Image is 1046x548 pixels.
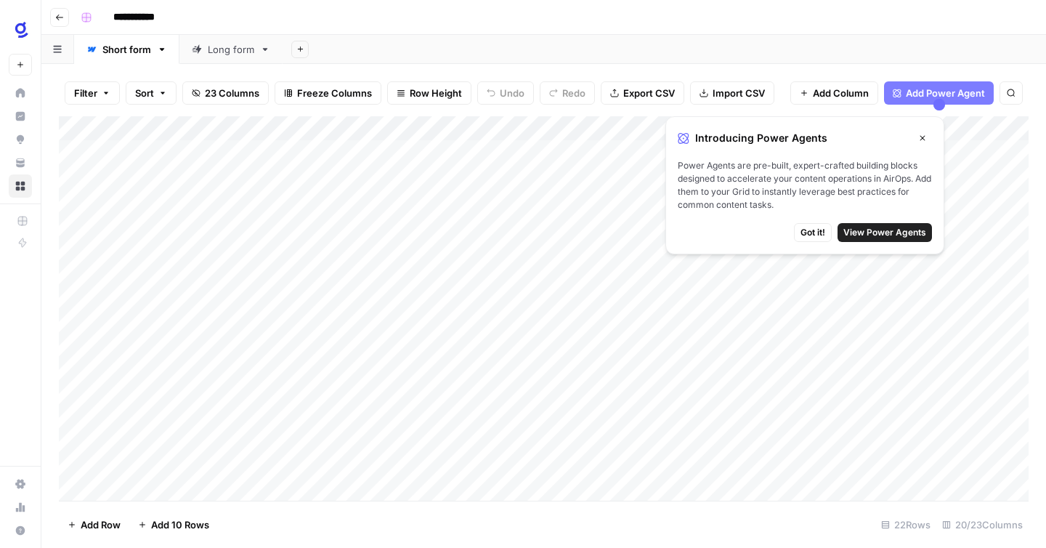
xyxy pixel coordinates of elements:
span: Undo [500,86,524,100]
button: Freeze Columns [275,81,381,105]
a: Opportunities [9,128,32,151]
a: Short form [74,35,179,64]
div: 22 Rows [875,513,936,536]
img: Glean SEO Ops Logo [9,17,35,43]
a: Long form [179,35,283,64]
a: Usage [9,496,32,519]
span: Row Height [410,86,462,100]
button: Row Height [387,81,471,105]
button: Add Row [59,513,129,536]
button: Add Power Agent [884,81,994,105]
span: Add Row [81,517,121,532]
button: 23 Columns [182,81,269,105]
span: Power Agents are pre-built, expert-crafted building blocks designed to accelerate your content op... [678,159,932,211]
button: Redo [540,81,595,105]
span: 23 Columns [205,86,259,100]
span: Filter [74,86,97,100]
button: Got it! [794,223,832,242]
button: Undo [477,81,534,105]
button: Export CSV [601,81,684,105]
div: Long form [208,42,254,57]
span: Export CSV [623,86,675,100]
span: Add Column [813,86,869,100]
button: Import CSV [690,81,774,105]
div: Short form [102,42,151,57]
button: Filter [65,81,120,105]
button: Sort [126,81,177,105]
a: Insights [9,105,32,128]
span: View Power Agents [843,226,926,239]
button: Help + Support [9,519,32,542]
span: Got it! [800,226,825,239]
span: Add 10 Rows [151,517,209,532]
button: View Power Agents [838,223,932,242]
a: Your Data [9,151,32,174]
button: Workspace: Glean SEO Ops [9,12,32,48]
button: Add Column [790,81,878,105]
a: Browse [9,174,32,198]
a: Settings [9,472,32,496]
span: Import CSV [713,86,765,100]
span: Add Power Agent [906,86,985,100]
div: Introducing Power Agents [678,129,932,148]
span: Sort [135,86,154,100]
span: Redo [562,86,585,100]
button: Add 10 Rows [129,513,218,536]
span: Freeze Columns [297,86,372,100]
div: 20/23 Columns [936,513,1029,536]
a: Home [9,81,32,105]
